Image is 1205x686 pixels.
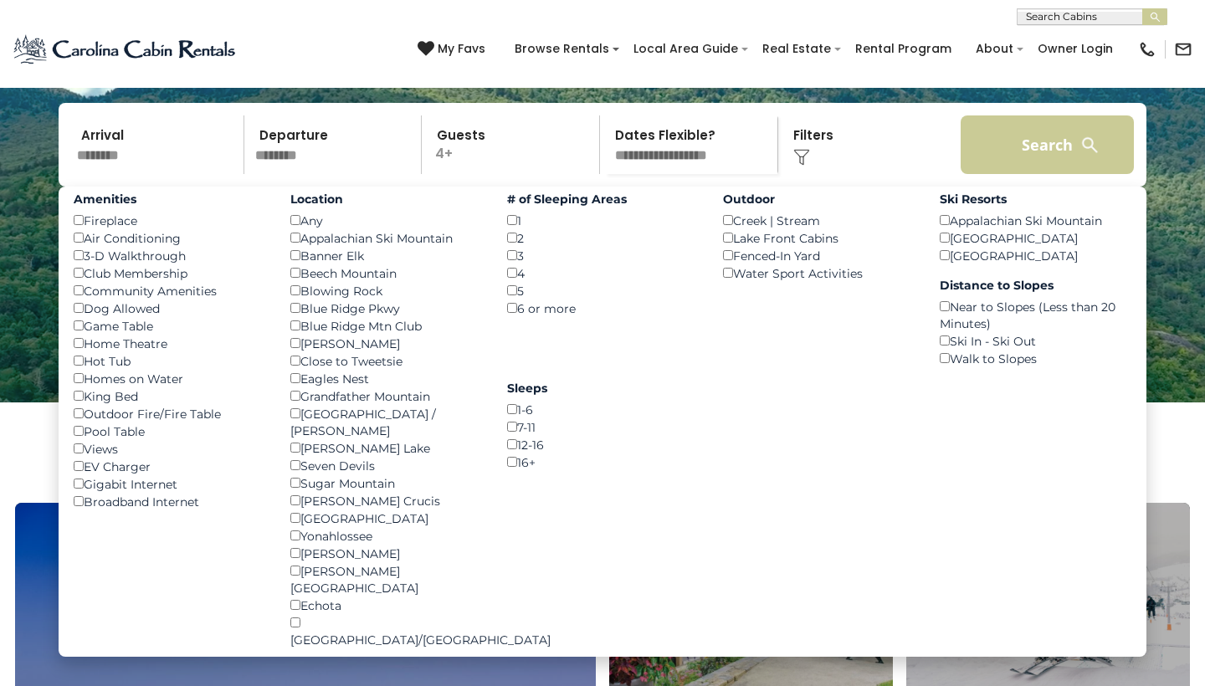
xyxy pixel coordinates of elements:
label: Outdoor [723,191,915,207]
div: Near to Slopes (Less than 20 Minutes) [940,298,1131,332]
a: About [967,36,1022,62]
div: Walk to Slopes [940,350,1131,367]
div: 16+ [507,453,699,471]
button: Search [961,115,1134,174]
div: Gigabit Internet [74,475,265,493]
div: Water Sport Activities [723,264,915,282]
div: Dog Allowed [74,299,265,317]
div: Club Membership [74,264,265,282]
label: Sleeps [507,380,699,397]
div: Fireplace [74,212,265,229]
div: [PERSON_NAME][GEOGRAPHIC_DATA] [290,562,482,596]
div: [PERSON_NAME] Lake [290,439,482,457]
div: Lake Front Cabins [723,229,915,247]
div: King Bed [74,387,265,405]
div: Views [74,440,265,458]
div: Any [290,212,482,229]
div: Hot Tub [74,352,265,370]
div: 2 [507,229,699,247]
div: [PERSON_NAME] [290,545,482,562]
div: 12-16 [507,436,699,453]
div: [GEOGRAPHIC_DATA]/[GEOGRAPHIC_DATA] [290,614,482,648]
div: Ski In - Ski Out [940,332,1131,350]
div: [GEOGRAPHIC_DATA] [940,247,1131,264]
div: [PERSON_NAME] Crucis [290,492,482,509]
div: Blue Ridge Pkwy [290,299,482,317]
div: Banner Elk [290,247,482,264]
div: Air Conditioning [74,229,265,247]
a: Owner Login [1029,36,1121,62]
div: 7-11 [507,418,699,436]
h1: Your Adventure Starts Here [13,41,1192,93]
img: filter--v1.png [793,149,810,166]
div: [GEOGRAPHIC_DATA] [940,229,1131,247]
div: Close to Tweetsie [290,352,482,370]
label: # of Sleeping Areas [507,191,699,207]
div: Grandfather Mountain [290,387,482,405]
div: 4 [507,264,699,282]
div: Beech Mountain [290,264,482,282]
label: Amenities [74,191,265,207]
label: Distance to Slopes [940,277,1131,294]
h3: Select Your Destination [13,444,1192,503]
div: 5 [507,282,699,299]
div: Homes on Water [74,370,265,387]
div: Outdoor Fire/Fire Table [74,405,265,422]
a: Local Area Guide [625,36,746,62]
div: Game Table [74,317,265,335]
div: Blowing Rock [290,282,482,299]
div: 6 or more [507,299,699,317]
div: Home Theatre [74,335,265,352]
div: Echota [290,596,482,614]
div: 1 [507,212,699,229]
div: 3-D Walkthrough [74,247,265,264]
span: My Favs [438,40,485,58]
div: Pool Table [74,422,265,440]
div: Fenced-In Yard [723,247,915,264]
div: 1-6 [507,401,699,418]
div: Appalachian Ski Mountain [940,212,1131,229]
div: Creek | Stream [723,212,915,229]
div: Appalachian Ski Mountain [290,229,482,247]
div: Yonahlossee [290,527,482,545]
a: My Favs [418,40,490,59]
div: [PERSON_NAME] [290,335,482,352]
a: Browse Rentals [506,36,618,62]
p: 4+ [427,115,599,174]
img: mail-regular-black.png [1174,40,1192,59]
img: phone-regular-black.png [1138,40,1156,59]
img: Blue-2.png [13,33,238,66]
label: Ski Resorts [940,191,1131,207]
a: Real Estate [754,36,839,62]
div: Eagles Nest [290,370,482,387]
div: Seven Devils [290,457,482,474]
div: [GEOGRAPHIC_DATA] [290,509,482,527]
div: Broadband Internet [74,493,265,510]
img: search-regular-white.png [1079,135,1100,156]
div: Community Amenities [74,282,265,299]
div: 3 [507,247,699,264]
div: Blue Ridge Mtn Club [290,317,482,335]
a: Rental Program [847,36,960,62]
div: Sugar Mountain [290,474,482,492]
label: Location [290,191,482,207]
div: EV Charger [74,458,265,475]
div: [GEOGRAPHIC_DATA] / [PERSON_NAME] [290,405,482,439]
